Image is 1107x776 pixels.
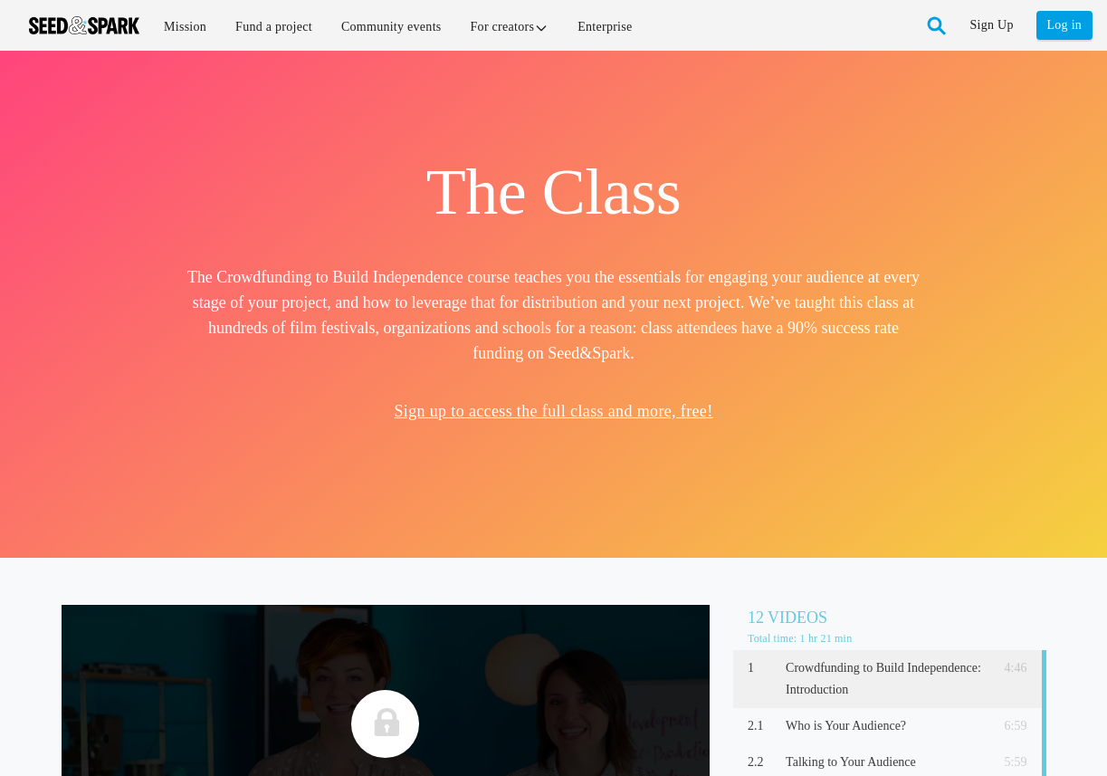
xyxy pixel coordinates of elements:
[151,7,219,46] a: Mission
[989,715,1026,737] p: 6:59
[394,402,712,420] a: Sign up to access the full class and more, free!
[786,657,982,701] p: Crowdfunding to Build Independence: Introduction
[223,7,325,46] a: Fund a project
[989,752,1026,773] p: 5:59
[748,657,778,679] p: 1
[786,752,982,773] p: Talking to Your Audience
[748,630,1046,647] p: Total time: 1 hr 21 min
[187,152,921,232] h1: The Class
[187,264,921,366] h5: The Crowdfunding to Build Independence course teaches you the essentials for engaging your audien...
[29,16,139,34] img: Seed amp; Spark
[565,7,644,46] a: Enterprise
[989,657,1026,679] p: 4:46
[970,11,1014,40] a: Sign Up
[748,752,778,773] p: 2.2
[748,605,1046,630] h5: 12 Videos
[748,715,778,737] p: 2.1
[329,7,454,46] a: Community events
[458,7,562,46] a: For creators
[786,715,982,737] p: Who is Your Audience?
[1036,11,1093,40] a: Log in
